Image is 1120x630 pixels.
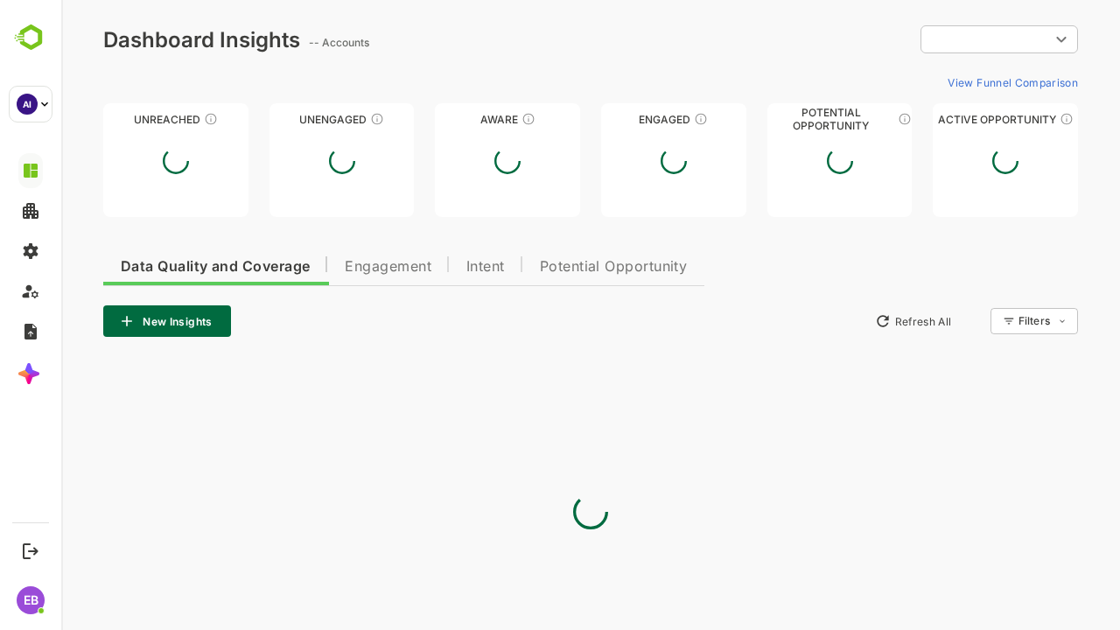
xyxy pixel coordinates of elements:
div: These accounts are MQAs and can be passed on to Inside Sales [836,112,850,126]
div: ​ [859,24,1017,55]
span: Intent [405,260,444,274]
div: These accounts are warm, further nurturing would qualify them to MQAs [633,112,647,126]
div: Filters [957,314,989,327]
div: These accounts have just entered the buying cycle and need further nurturing [460,112,474,126]
span: Potential Opportunity [479,260,626,274]
div: These accounts have not shown enough engagement and need nurturing [309,112,323,126]
div: Aware [374,113,519,126]
div: Active Opportunity [871,113,1017,126]
div: Unengaged [208,113,353,126]
div: Engaged [540,113,685,126]
div: Filters [955,305,1017,337]
ag: -- Accounts [248,36,313,49]
div: Unreached [42,113,187,126]
div: EB [17,586,45,614]
div: Potential Opportunity [706,113,851,126]
div: AI [17,94,38,115]
span: Engagement [283,260,370,274]
button: Refresh All [806,307,898,335]
img: BambooboxLogoMark.f1c84d78b4c51b1a7b5f700c9845e183.svg [9,21,53,54]
button: View Funnel Comparison [879,68,1017,96]
div: These accounts have open opportunities which might be at any of the Sales Stages [998,112,1012,126]
button: New Insights [42,305,170,337]
div: Dashboard Insights [42,27,239,52]
button: Logout [18,539,42,563]
div: These accounts have not been engaged with for a defined time period [143,112,157,126]
span: Data Quality and Coverage [59,260,248,274]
